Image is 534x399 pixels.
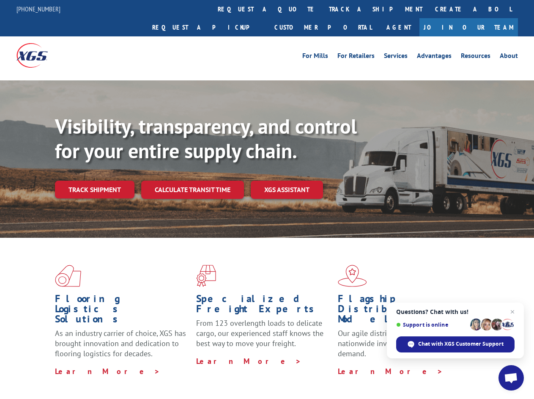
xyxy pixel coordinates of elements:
a: Calculate transit time [141,181,244,199]
b: Visibility, transparency, and control for your entire supply chain. [55,113,357,164]
span: Our agile distribution network gives you nationwide inventory management on demand. [338,328,470,358]
span: Chat with XGS Customer Support [418,340,504,348]
a: XGS ASSISTANT [251,181,323,199]
a: Learn More > [196,356,301,366]
img: xgs-icon-total-supply-chain-intelligence-red [55,265,81,287]
a: Join Our Team [419,18,518,36]
a: [PHONE_NUMBER] [16,5,60,13]
a: For Mills [302,52,328,62]
a: Learn More > [55,366,160,376]
span: Support is online [396,322,467,328]
img: xgs-icon-flagship-distribution-model-red [338,265,367,287]
a: Agent [378,18,419,36]
h1: Specialized Freight Experts [196,294,331,318]
a: For Retailers [337,52,375,62]
a: Services [384,52,408,62]
p: From 123 overlength loads to delicate cargo, our experienced staff knows the best way to move you... [196,318,331,356]
a: About [500,52,518,62]
h1: Flagship Distribution Model [338,294,473,328]
a: Track shipment [55,181,134,198]
h1: Flooring Logistics Solutions [55,294,190,328]
a: Learn More > [338,366,443,376]
span: Questions? Chat with us! [396,308,515,315]
img: xgs-icon-focused-on-flooring-red [196,265,216,287]
a: Resources [461,52,490,62]
span: As an industry carrier of choice, XGS has brought innovation and dedication to flooring logistics... [55,328,186,358]
a: Open chat [498,365,524,391]
span: Chat with XGS Customer Support [396,336,515,352]
a: Advantages [417,52,452,62]
a: Request a pickup [146,18,268,36]
a: Customer Portal [268,18,378,36]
